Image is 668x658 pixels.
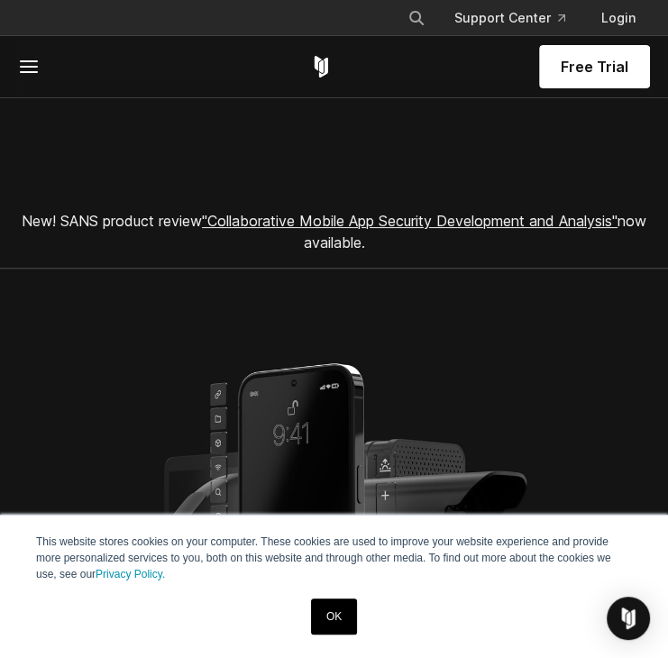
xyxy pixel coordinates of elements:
[36,534,632,582] p: This website stores cookies on your computer. These cookies are used to improve your website expe...
[587,2,650,34] a: Login
[440,2,580,34] a: Support Center
[607,597,650,640] div: Open Intercom Messenger
[561,56,628,78] span: Free Trial
[22,212,646,251] span: New! SANS product review now available.
[539,45,650,88] a: Free Trial
[202,212,618,230] a: "Collaborative Mobile App Security Development and Analysis"
[310,56,333,78] a: Corellium Home
[96,568,165,580] a: Privacy Policy.
[393,2,650,34] div: Navigation Menu
[400,2,433,34] button: Search
[311,599,357,635] a: OK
